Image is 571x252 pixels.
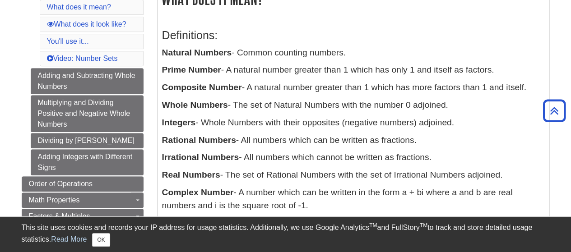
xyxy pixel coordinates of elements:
p: - The set of Natural Numbers with the number 0 adjoined. [162,99,545,112]
div: This site uses cookies and records your IP address for usage statistics. Additionally, we use Goo... [22,222,550,247]
p: - Whole Numbers with their opposites (negative numbers) adjoined. [162,116,545,129]
p: - All numbers which cannot be written as fractions. [162,151,545,164]
a: Video: Number Sets [47,55,118,62]
a: Read More [51,235,87,243]
a: Multiplying and Dividing Positive and Negative Whole Numbers [31,95,144,132]
span: Factors & Multiples [29,212,90,220]
a: Dividing by [PERSON_NAME] [31,133,144,148]
h3: Definitions: [162,29,545,42]
a: Adding Integers with Different Signs [31,149,144,175]
b: Composite Number [162,82,242,92]
button: Close [92,233,110,247]
a: Adding and Subtracting Whole Numbers [31,68,144,94]
a: What does it mean? [47,3,111,11]
a: You'll use it... [47,37,89,45]
p: - All numbers which can be written as fractions. [162,134,545,147]
p: - A number which can be written in the form a + bi where a and b are real numbers and i is the sq... [162,186,545,212]
b: Irrational Numbers [162,152,239,162]
a: Math Properties [22,192,144,208]
sup: TM [369,222,377,229]
p: - The set of Rational Numbers with the set of Irrational Numbers adjoined. [162,169,545,182]
p: - Common counting numbers. [162,46,545,60]
b: Complex Number [162,188,234,197]
b: Integers [162,118,196,127]
a: What does it look like? [47,20,126,28]
b: Prime Number [162,65,221,74]
span: Order of Operations [29,180,93,188]
p: - A natural number greater than 1 which has only 1 and itself as factors. [162,64,545,77]
p: - A natural number greater than 1 which has more factors than 1 and itself. [162,81,545,94]
sup: TM [420,222,427,229]
b: Real Numbers [162,170,220,179]
span: Math Properties [29,196,80,204]
a: Order of Operations [22,176,144,192]
b: Whole Numbers [162,100,228,110]
a: Factors & Multiples [22,209,144,224]
b: Natural Numbers [162,48,232,57]
a: Back to Top [540,105,569,117]
b: Rational Numbers [162,135,236,145]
